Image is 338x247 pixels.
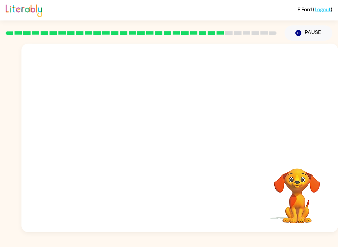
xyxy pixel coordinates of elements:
[297,6,313,12] span: E Ford
[285,25,332,41] button: Pause
[297,6,332,12] div: ( )
[6,3,42,17] img: Literably
[315,6,331,12] a: Logout
[264,158,330,224] video: Your browser must support playing .mp4 files to use Literably. Please try using another browser.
